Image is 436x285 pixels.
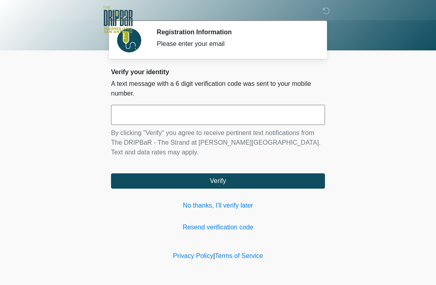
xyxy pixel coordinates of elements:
p: A text message with a 6 digit verification code was sent to your mobile number. [111,79,325,98]
a: No thanks, I'll verify later [111,201,325,210]
h2: Verify your identity [111,68,325,76]
a: Terms of Service [215,252,263,259]
img: Agent Avatar [117,28,141,52]
div: Please enter your email [157,39,313,49]
button: Verify [111,173,325,189]
img: The DRIPBaR - The Strand at Huebner Oaks Logo [103,6,133,33]
p: By clicking "Verify" you agree to receive pertinent text notifications from The DRIPBaR - The Str... [111,128,325,157]
a: Resend verification code [111,223,325,232]
a: | [213,252,215,259]
a: Privacy Policy [173,252,214,259]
